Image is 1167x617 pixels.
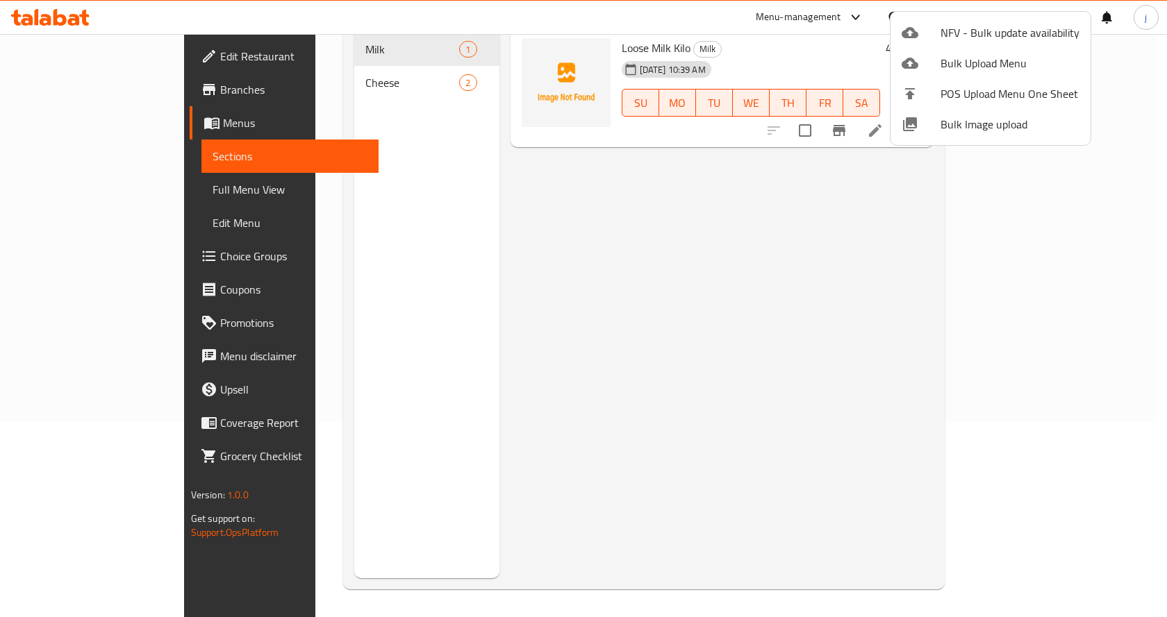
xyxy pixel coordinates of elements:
[941,55,1079,71] span: Bulk Upload Menu
[941,116,1079,133] span: Bulk Image upload
[941,24,1079,41] span: NFV - Bulk update availability
[891,78,1091,109] li: POS Upload Menu One Sheet
[891,48,1091,78] li: Upload bulk menu
[941,85,1079,102] span: POS Upload Menu One Sheet
[891,17,1091,48] li: NFV - Bulk update availability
